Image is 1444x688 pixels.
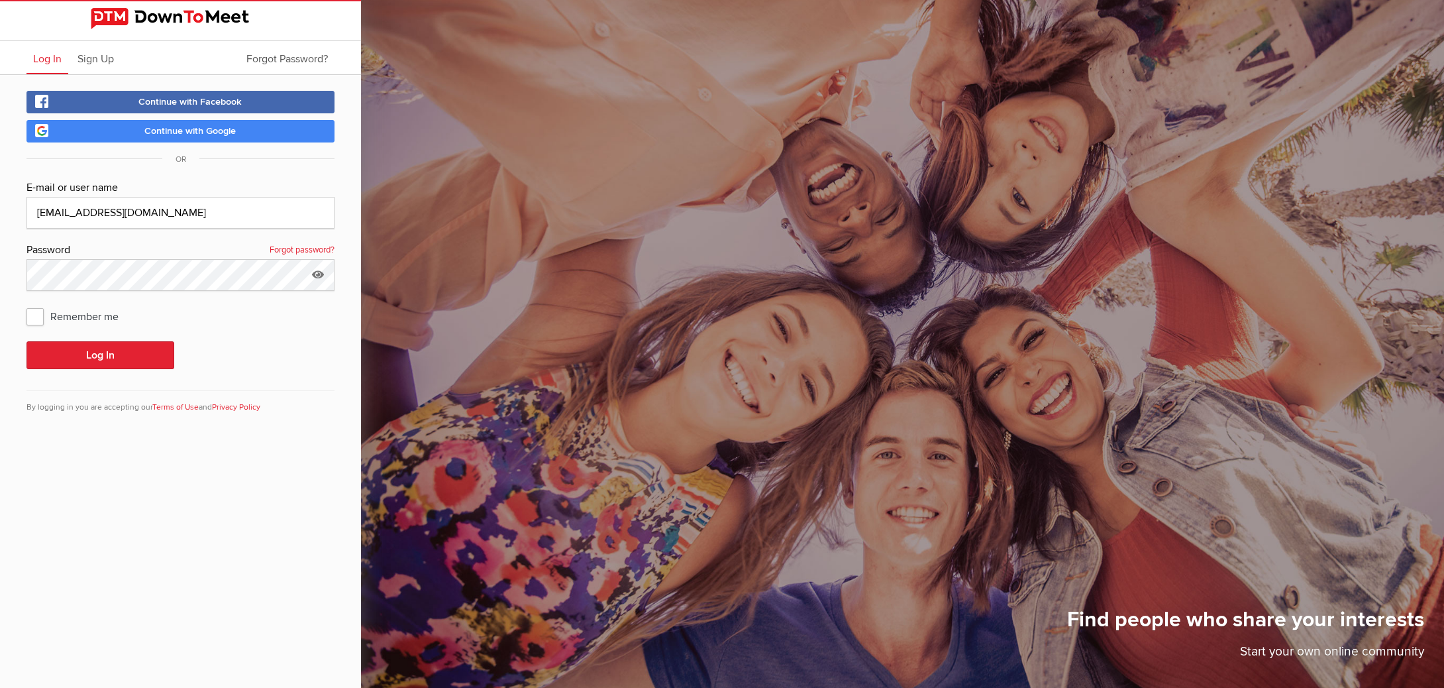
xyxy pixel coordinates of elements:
[26,197,335,229] input: Email@address.com
[152,402,199,412] a: Terms of Use
[71,41,121,74] a: Sign Up
[26,242,335,259] div: Password
[26,341,174,369] button: Log In
[162,154,199,164] span: OR
[144,125,236,137] span: Continue with Google
[26,91,335,113] a: Continue with Facebook
[77,52,114,66] span: Sign Up
[212,402,260,412] a: Privacy Policy
[246,52,328,66] span: Forgot Password?
[26,180,335,197] div: E-mail or user name
[1067,606,1424,642] h1: Find people who share your interests
[26,304,132,328] span: Remember me
[270,242,335,259] a: Forgot password?
[26,41,68,74] a: Log In
[26,390,335,414] div: By logging in you are accepting our and
[138,96,242,107] span: Continue with Facebook
[33,52,62,66] span: Log In
[91,8,271,29] img: DownToMeet
[240,41,335,74] a: Forgot Password?
[26,120,335,143] a: Continue with Google
[1067,642,1424,668] p: Start your own online community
